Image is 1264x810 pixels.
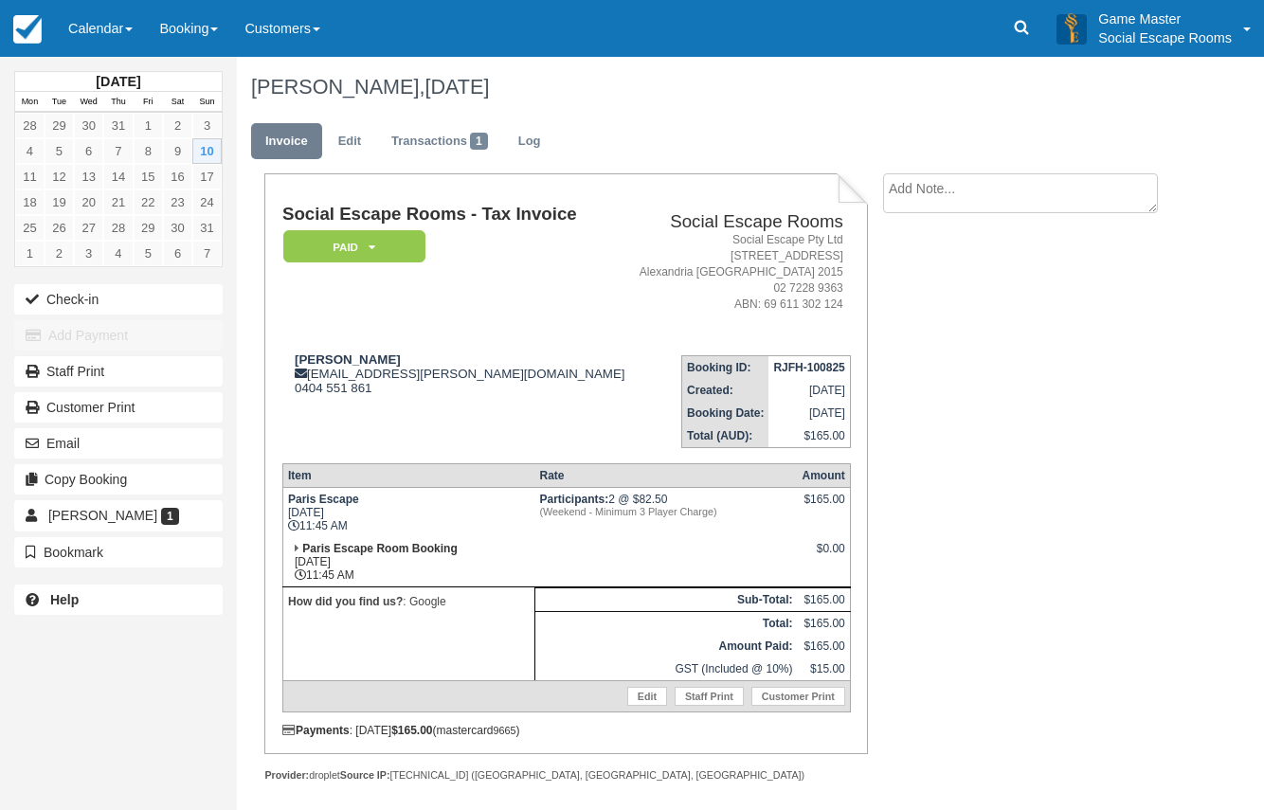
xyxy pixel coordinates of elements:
a: 25 [15,215,45,241]
a: Edit [627,687,667,706]
th: Mon [15,92,45,113]
td: [DATE] [768,379,850,402]
a: 8 [134,138,163,164]
a: 29 [45,113,74,138]
th: Booking ID: [682,355,769,379]
td: 2 @ $82.50 [535,487,798,537]
strong: Payments [282,724,350,737]
a: 20 [74,189,103,215]
th: Sat [163,92,192,113]
a: 11 [15,164,45,189]
span: 1 [161,508,179,525]
a: 1 [134,113,163,138]
button: Check-in [14,284,223,315]
strong: $165.00 [391,724,432,737]
a: 2 [45,241,74,266]
th: Item [282,463,534,487]
a: 3 [74,241,103,266]
a: 7 [192,241,222,266]
th: Sun [192,92,222,113]
th: Created: [682,379,769,402]
a: [PERSON_NAME] 1 [14,500,223,531]
th: Wed [74,92,103,113]
a: 3 [192,113,222,138]
button: Copy Booking [14,464,223,495]
a: Transactions1 [377,123,502,160]
a: 4 [103,241,133,266]
td: $165.00 [768,424,850,448]
h1: [PERSON_NAME], [251,76,1171,99]
em: Paid [283,230,425,263]
a: Customer Print [751,687,845,706]
button: Bookmark [14,537,223,567]
th: Tue [45,92,74,113]
a: 24 [192,189,222,215]
a: 22 [134,189,163,215]
em: (Weekend - Minimum 3 Player Charge) [540,506,793,517]
small: 9665 [494,725,516,736]
td: [DATE] 11:45 AM [282,487,534,537]
a: 17 [192,164,222,189]
a: 6 [163,241,192,266]
a: 31 [192,215,222,241]
a: 10 [192,138,222,164]
div: $165.00 [802,493,844,521]
a: Help [14,585,223,615]
td: $165.00 [797,635,850,657]
a: Paid [282,229,419,264]
a: Edit [324,123,375,160]
a: 6 [74,138,103,164]
th: Total: [535,611,798,635]
h2: Social Escape Rooms [637,212,843,232]
th: Thu [103,92,133,113]
td: $165.00 [797,587,850,611]
address: Social Escape Pty Ltd [STREET_ADDRESS] Alexandria [GEOGRAPHIC_DATA] 2015 02 7228 9363 ABN: 69 611... [637,232,843,314]
th: Rate [535,463,798,487]
span: [DATE] [424,75,489,99]
th: Booking Date: [682,402,769,424]
a: 30 [74,113,103,138]
th: Amount [797,463,850,487]
th: Sub-Total: [535,587,798,611]
th: Amount Paid: [535,635,798,657]
td: [DATE] 11:45 AM [282,537,534,587]
td: $165.00 [797,611,850,635]
strong: Participants [540,493,609,506]
a: 15 [134,164,163,189]
th: Total (AUD): [682,424,769,448]
a: 1 [15,241,45,266]
p: Social Escape Rooms [1098,28,1232,47]
td: [DATE] [768,402,850,424]
strong: Paris Escape [288,493,359,506]
strong: [DATE] [96,74,140,89]
a: 21 [103,189,133,215]
th: Fri [134,92,163,113]
img: A3 [1056,13,1087,44]
div: $0.00 [802,542,844,570]
p: : Google [288,592,530,611]
a: 29 [134,215,163,241]
strong: How did you find us? [288,595,403,608]
a: 9 [163,138,192,164]
a: Log [504,123,555,160]
strong: [PERSON_NAME] [295,352,401,367]
div: droplet [TECHNICAL_ID] ([GEOGRAPHIC_DATA], [GEOGRAPHIC_DATA], [GEOGRAPHIC_DATA]) [264,768,868,783]
strong: Paris Escape Room Booking [302,542,457,555]
strong: Provider: [264,769,309,781]
a: 13 [74,164,103,189]
a: 23 [163,189,192,215]
a: 28 [15,113,45,138]
td: $15.00 [797,657,850,681]
img: checkfront-main-nav-mini-logo.png [13,15,42,44]
strong: Source IP: [340,769,390,781]
button: Email [14,428,223,459]
a: Staff Print [14,356,223,387]
button: Add Payment [14,320,223,351]
strong: RJFH-100825 [773,361,844,374]
a: Staff Print [675,687,744,706]
td: GST (Included @ 10%) [535,657,798,681]
h1: Social Escape Rooms - Tax Invoice [282,205,629,225]
span: [PERSON_NAME] [48,508,157,523]
a: 5 [45,138,74,164]
a: 26 [45,215,74,241]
